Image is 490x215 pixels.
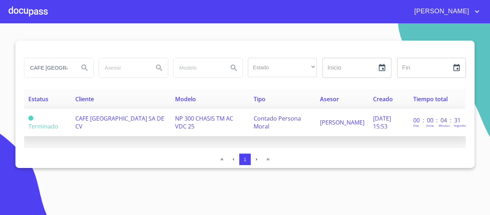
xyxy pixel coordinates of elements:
span: Cliente [75,95,94,103]
span: Tiempo total [413,95,448,103]
input: search [174,58,222,78]
p: Segundos [454,123,467,127]
button: 1 [239,154,251,165]
p: Dias [413,123,419,127]
span: NP 300 CHASIS TM AC VDC 25 [175,114,233,130]
div: ​ [248,58,317,77]
span: CAFE [GEOGRAPHIC_DATA] SA DE CV [75,114,164,130]
span: Terminado [28,122,58,130]
span: [PERSON_NAME] [409,6,473,17]
span: Modelo [175,95,196,103]
span: Creado [373,95,393,103]
p: 00 : 00 : 04 : 31 [413,116,462,124]
p: Horas [426,123,434,127]
input: search [24,58,73,78]
span: [DATE] 15:53 [373,114,391,130]
button: Search [151,59,168,76]
span: Terminado [28,116,33,121]
button: Search [225,59,242,76]
span: Asesor [320,95,339,103]
button: Search [76,59,93,76]
button: account of current user [409,6,481,17]
span: Contado Persona Moral [254,114,301,130]
p: Minutos [439,123,450,127]
span: 1 [244,157,246,162]
span: [PERSON_NAME] [320,118,364,126]
input: search [99,58,148,78]
span: Estatus [28,95,48,103]
span: Tipo [254,95,265,103]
